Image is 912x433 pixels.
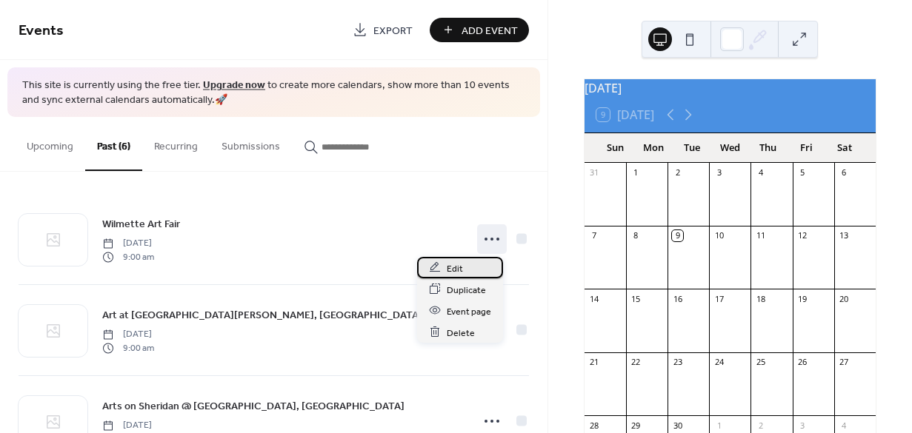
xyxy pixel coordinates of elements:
div: Sun [596,133,635,163]
div: Thu [749,133,788,163]
div: 10 [713,230,725,241]
a: Upgrade now [203,75,265,95]
div: 22 [630,357,642,368]
div: 16 [672,293,683,304]
span: Export [373,23,413,38]
div: 21 [589,357,600,368]
div: 1 [713,420,725,431]
div: 11 [755,230,766,241]
div: 23 [672,357,683,368]
div: 26 [797,357,808,368]
div: 24 [713,357,725,368]
div: 8 [630,230,642,241]
div: 31 [589,167,600,178]
div: Tue [673,133,711,163]
button: Recurring [142,117,210,169]
div: 25 [755,357,766,368]
a: Arts on Sheridan @ [GEOGRAPHIC_DATA], [GEOGRAPHIC_DATA] [102,397,405,414]
div: 13 [839,230,850,241]
span: Art at [GEOGRAPHIC_DATA][PERSON_NAME], [GEOGRAPHIC_DATA] [102,308,422,323]
div: [DATE] [585,79,876,97]
div: 2 [755,420,766,431]
div: 17 [713,293,725,304]
div: 6 [839,167,850,178]
div: 28 [589,420,600,431]
div: 4 [755,167,766,178]
span: Arts on Sheridan @ [GEOGRAPHIC_DATA], [GEOGRAPHIC_DATA] [102,399,405,414]
div: 15 [630,293,642,304]
span: [DATE] [102,419,154,432]
div: 4 [839,420,850,431]
span: Add Event [462,23,518,38]
span: Wilmette Art Fair [102,217,180,232]
span: 9:00 am [102,341,154,355]
div: 27 [839,357,850,368]
span: 9:00 am [102,250,154,264]
span: Edit [447,261,463,276]
a: Art at [GEOGRAPHIC_DATA][PERSON_NAME], [GEOGRAPHIC_DATA] [102,306,422,323]
a: Export [342,18,424,42]
div: 14 [589,293,600,304]
span: Duplicate [447,282,486,298]
div: Sat [825,133,864,163]
a: Wilmette Art Fair [102,215,180,232]
button: Add Event [430,18,529,42]
div: 30 [672,420,683,431]
button: Past (6) [85,117,142,171]
button: Upcoming [15,117,85,169]
div: Mon [634,133,673,163]
div: 20 [839,293,850,304]
div: 5 [797,167,808,178]
div: 1 [630,167,642,178]
div: 18 [755,293,766,304]
div: 3 [797,420,808,431]
span: [DATE] [102,237,154,250]
span: Event page [447,303,491,319]
span: Delete [447,325,475,340]
div: 9 [672,230,683,241]
span: Events [19,16,64,45]
div: 19 [797,293,808,304]
div: 29 [630,420,642,431]
div: Fri [788,133,826,163]
div: Wed [710,133,749,163]
div: 2 [672,167,683,178]
div: 7 [589,230,600,241]
div: 12 [797,230,808,241]
span: This site is currently using the free tier. to create more calendars, show more than 10 events an... [22,78,525,107]
span: [DATE] [102,328,154,341]
div: 3 [713,167,725,178]
button: Submissions [210,117,292,169]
